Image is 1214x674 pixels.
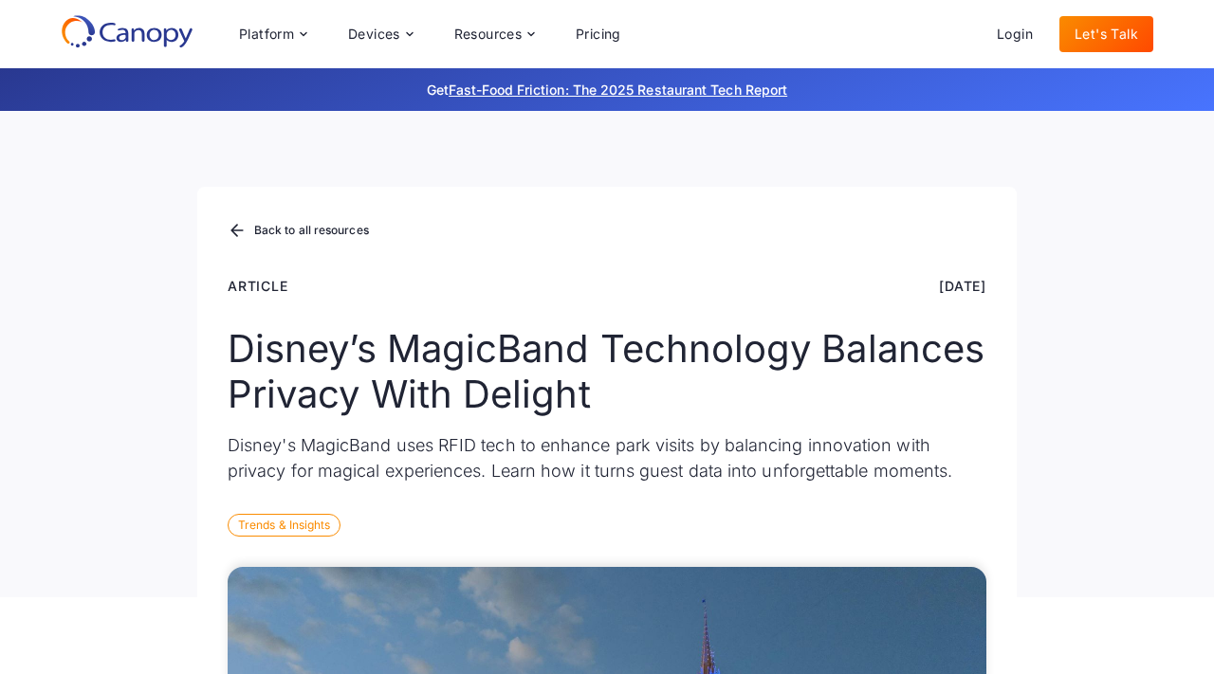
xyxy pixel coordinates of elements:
a: Let's Talk [1059,16,1153,52]
div: Resources [439,15,549,53]
div: Back to all resources [254,225,369,236]
div: Trends & Insights [228,514,340,537]
p: Disney's MagicBand uses RFID tech to enhance park visits by balancing innovation with privacy for... [228,432,986,483]
a: Back to all resources [228,219,369,244]
div: Resources [454,27,523,41]
h1: Disney’s MagicBand Technology Balances Privacy With Delight [228,326,986,417]
div: Devices [348,27,400,41]
div: Platform [239,27,294,41]
div: Article [228,276,288,296]
div: [DATE] [939,276,986,296]
div: Devices [333,15,428,53]
p: Get [142,80,1072,100]
div: Platform [224,15,322,53]
a: Pricing [561,16,636,52]
a: Login [982,16,1048,52]
a: Fast-Food Friction: The 2025 Restaurant Tech Report [449,82,787,98]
